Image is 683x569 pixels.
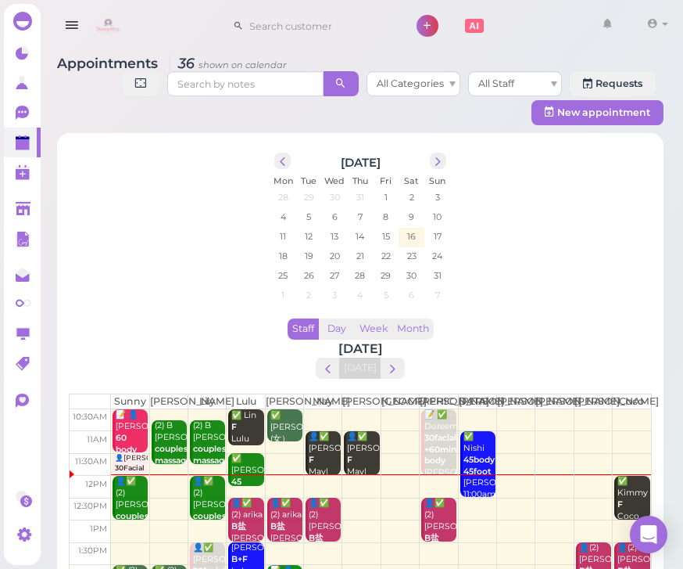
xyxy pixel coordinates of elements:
[346,431,379,524] div: 👤✅ [PERSON_NAME] May|[PERSON_NAME] 11:00am - 12:00pm
[69,340,652,358] h2: [DATE]
[280,288,286,302] span: 1
[231,453,263,558] div: ✅ [PERSON_NAME] Lulu 11:30am - 12:15pm
[301,175,316,186] span: Tue
[383,190,389,204] span: 1
[407,210,416,224] span: 9
[429,175,445,186] span: Sun
[73,412,107,422] span: 10:30am
[90,524,107,534] span: 1pm
[244,13,395,38] input: Search customer
[329,229,340,243] span: 13
[431,210,443,224] span: 10
[328,268,341,283] span: 27
[331,288,338,302] span: 3
[377,77,444,89] span: All Categories
[380,175,392,186] span: Fri
[155,444,191,466] b: couples massage
[231,521,246,531] b: B盐
[380,249,392,263] span: 22
[381,229,392,243] span: 15
[149,394,188,409] th: [PERSON_NAME]
[154,420,187,525] div: (2) B [PERSON_NAME] [PERSON_NAME]|[PERSON_NAME] 10:45am - 11:45am
[407,288,416,302] span: 6
[354,229,366,243] span: 14
[277,190,290,204] span: 28
[274,153,291,169] button: prev
[356,210,364,224] span: 7
[424,433,460,466] b: 30facial +60mins body
[85,479,107,489] span: 12pm
[405,268,418,283] span: 30
[535,394,574,409] th: [PERSON_NAME]
[574,394,612,409] th: [PERSON_NAME]
[355,319,393,340] button: Week
[198,59,287,70] small: shown on calendar
[496,394,535,409] th: [PERSON_NAME]
[274,175,293,186] span: Mon
[265,394,303,409] th: [PERSON_NAME]
[302,190,316,204] span: 29
[478,77,514,89] span: All Staff
[434,288,442,302] span: 7
[193,444,230,466] b: couples massage
[277,268,289,283] span: 25
[352,175,368,186] span: Thu
[75,456,107,466] span: 11:30am
[420,394,458,409] th: [PERSON_NAME]
[231,477,268,510] b: 45 body massage
[116,433,152,490] b: 60 body massage in the cave
[270,521,285,531] b: B盐
[392,319,434,340] button: Month
[193,511,230,533] b: couples massage
[341,153,381,170] h2: [DATE]
[630,516,667,553] div: Open Intercom Messenger
[303,249,315,263] span: 19
[305,210,313,224] span: 5
[328,190,341,204] span: 30
[188,394,227,409] th: Lily
[302,268,316,283] span: 26
[116,511,152,533] b: couples massage
[115,453,187,493] div: 👤[PERSON_NAME] Sunny 11:30am - 12:00pm
[353,268,367,283] span: 28
[430,153,446,169] button: next
[381,394,419,409] th: [GEOGRAPHIC_DATA]
[408,190,416,204] span: 2
[424,409,456,526] div: 📝 ✅ Doreem [PERSON_NAME] [PERSON_NAME] 10:30am - 12:00pm
[617,476,650,557] div: ✅ Kimmy Coco 12:00pm - 1:00pm
[270,410,302,527] div: ✅ [PERSON_NAME](女） [PERSON_NAME] 10:15am - 11:15am
[278,229,288,243] span: 11
[570,71,656,96] a: Requests
[424,533,439,543] b: B盐
[431,249,444,263] span: 24
[458,394,496,409] th: [PERSON_NAME]
[277,249,289,263] span: 18
[355,249,366,263] span: 21
[342,394,381,409] th: [PERSON_NAME]
[331,210,339,224] span: 6
[303,229,314,243] span: 12
[304,394,342,409] th: May
[318,319,356,340] button: Day
[432,229,443,243] span: 17
[279,210,288,224] span: 4
[406,229,417,243] span: 16
[612,394,651,409] th: Coco
[324,175,345,186] span: Wed
[379,268,392,283] span: 29
[432,268,443,283] span: 31
[316,358,340,379] button: prev
[404,175,419,186] span: Sat
[288,319,319,340] button: Staff
[328,249,341,263] span: 20
[381,358,405,379] button: next
[115,409,148,549] div: 📝 👤[PERSON_NAME] [DEMOGRAPHIC_DATA], Sunny 10:30am - 11:30am
[309,455,314,465] b: F
[463,431,495,524] div: ✅ Nishi [PERSON_NAME] 11:00am - 12:30pm
[192,420,225,525] div: (2) B [PERSON_NAME] [PERSON_NAME]|[PERSON_NAME] 10:45am - 11:45am
[115,463,145,472] b: 30Facial
[382,288,390,302] span: 5
[87,434,107,445] span: 11am
[406,249,418,263] span: 23
[557,106,650,118] span: New appointment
